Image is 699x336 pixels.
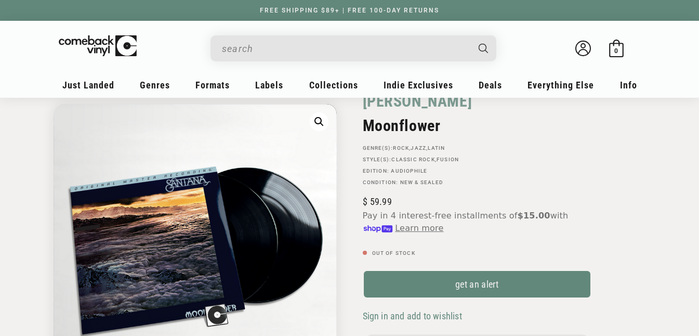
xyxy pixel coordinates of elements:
[428,145,445,151] a: Latin
[249,7,450,14] a: FREE SHIPPING $89+ | FREE 100-DAY RETURNS
[363,157,591,163] p: STYLE(S): ,
[363,310,465,322] button: Sign in and add to wishlist
[140,80,170,91] span: Genres
[384,80,453,91] span: Indie Exclusives
[255,80,283,91] span: Labels
[393,145,409,151] a: Rock
[222,38,468,59] input: When autocomplete results are available use up and down arrows to review and enter to select
[391,168,427,174] a: Audiophile
[411,145,426,151] a: Jazz
[363,145,591,151] p: GENRE(S): , ,
[363,91,472,111] a: [PERSON_NAME]
[363,270,591,299] a: get an alert
[614,47,618,55] span: 0
[62,80,114,91] span: Just Landed
[363,250,591,256] p: Out of stock
[363,179,591,186] p: Condition: New & Sealed
[437,157,459,162] a: Fusion
[363,117,591,135] h2: Moonflower
[363,196,392,207] span: 59.99
[620,80,637,91] span: Info
[363,311,462,321] span: Sign in and add to wishlist
[210,35,496,61] div: Search
[527,80,594,91] span: Everything Else
[195,80,230,91] span: Formats
[391,157,434,162] a: Classic Rock
[363,168,591,174] p: Edition:
[363,196,367,207] span: $
[479,80,502,91] span: Deals
[309,80,358,91] span: Collections
[469,35,497,61] button: Search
